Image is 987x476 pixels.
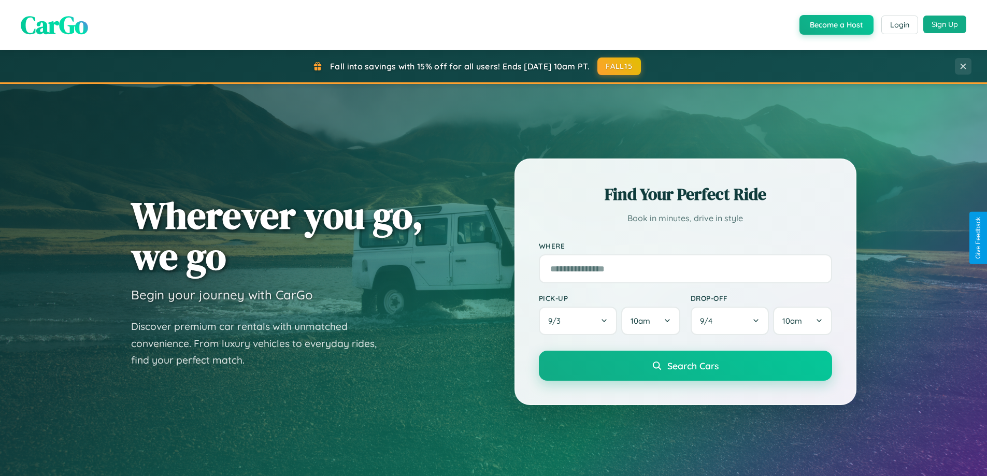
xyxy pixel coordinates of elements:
label: Where [539,241,832,250]
label: Drop-off [691,294,832,302]
h2: Find Your Perfect Ride [539,183,832,206]
button: Login [881,16,918,34]
button: Search Cars [539,351,832,381]
label: Pick-up [539,294,680,302]
h3: Begin your journey with CarGo [131,287,313,302]
p: Discover premium car rentals with unmatched convenience. From luxury vehicles to everyday rides, ... [131,318,390,369]
h1: Wherever you go, we go [131,195,423,277]
span: Fall into savings with 15% off for all users! Ends [DATE] 10am PT. [330,61,590,71]
div: Give Feedback [975,217,982,259]
button: Sign Up [923,16,966,33]
button: 10am [621,307,680,335]
span: 10am [631,316,650,326]
button: Become a Host [799,15,874,35]
button: 9/4 [691,307,769,335]
span: 10am [782,316,802,326]
span: Search Cars [667,360,719,371]
p: Book in minutes, drive in style [539,211,832,226]
button: 9/3 [539,307,618,335]
span: 9 / 3 [548,316,566,326]
span: CarGo [21,8,88,42]
button: 10am [773,307,832,335]
span: 9 / 4 [700,316,718,326]
button: FALL15 [597,57,641,75]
